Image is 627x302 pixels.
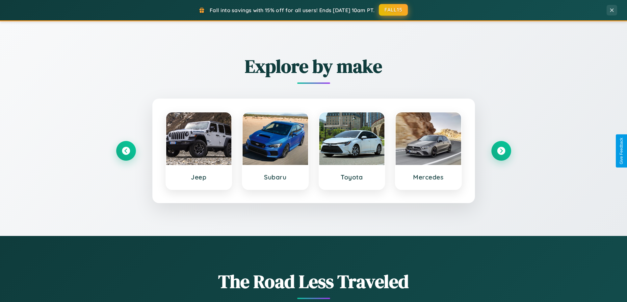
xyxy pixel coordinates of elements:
[116,54,511,79] h2: Explore by make
[619,138,624,164] div: Give Feedback
[379,4,408,16] button: FALL15
[402,173,455,181] h3: Mercedes
[326,173,378,181] h3: Toyota
[249,173,301,181] h3: Subaru
[210,7,375,13] span: Fall into savings with 15% off for all users! Ends [DATE] 10am PT.
[116,269,511,294] h1: The Road Less Traveled
[173,173,225,181] h3: Jeep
